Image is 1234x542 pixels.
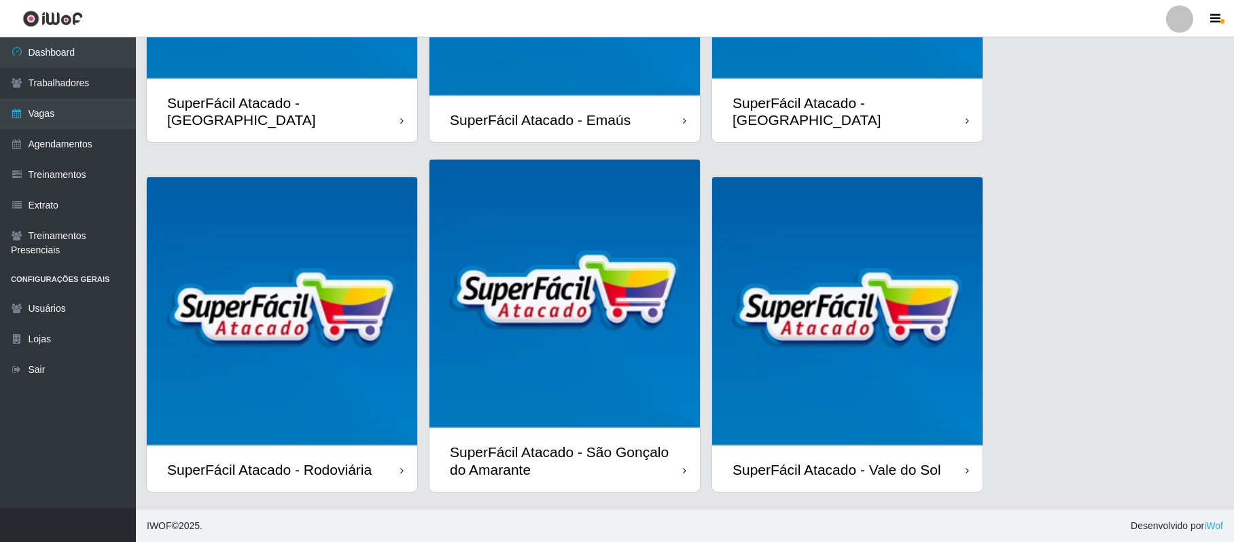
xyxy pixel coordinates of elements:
div: SuperFácil Atacado - Rodoviária [167,461,372,478]
a: SuperFácil Atacado - São Gonçalo do Amarante [429,160,700,491]
div: SuperFácil Atacado - Vale do Sol [733,461,941,478]
div: SuperFácil Atacado - Emaús [450,111,631,128]
img: CoreUI Logo [22,10,83,27]
img: cardImg [429,160,700,430]
a: SuperFácil Atacado - Vale do Sol [712,177,983,492]
div: SuperFácil Atacado - [GEOGRAPHIC_DATA] [167,94,400,128]
a: SuperFácil Atacado - Rodoviária [147,177,417,492]
img: cardImg [712,177,983,448]
img: cardImg [147,177,417,448]
span: © 2025 . [147,519,202,533]
a: iWof [1204,520,1223,531]
span: IWOF [147,520,172,531]
div: SuperFácil Atacado - [GEOGRAPHIC_DATA] [733,94,966,128]
div: SuperFácil Atacado - São Gonçalo do Amarante [450,444,683,477]
span: Desenvolvido por [1131,519,1223,533]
